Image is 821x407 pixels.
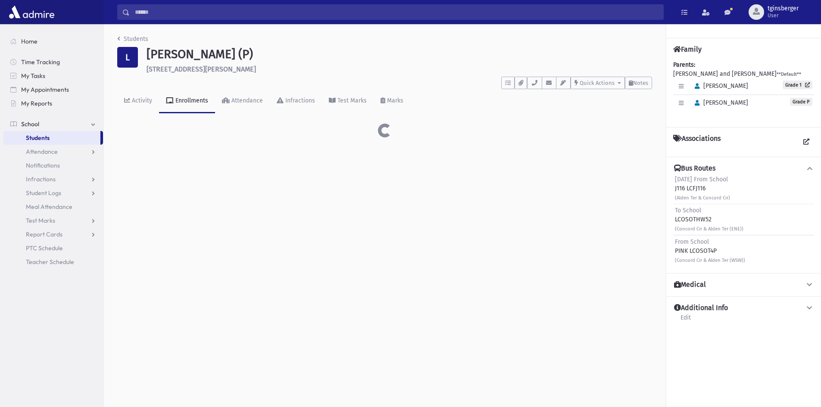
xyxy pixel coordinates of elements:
a: View all Associations [799,134,814,150]
a: Test Marks [322,89,374,113]
div: LCOSOTHW52 [675,206,743,233]
a: School [3,117,103,131]
span: Infractions [26,175,56,183]
a: My Reports [3,96,103,110]
span: Time Tracking [21,58,60,66]
h6: [STREET_ADDRESS][PERSON_NAME] [147,65,652,73]
span: Students [26,134,50,142]
a: Marks [374,89,410,113]
a: Students [3,131,100,145]
span: PTC Schedule [26,244,63,252]
a: Infractions [3,172,103,186]
h4: Bus Routes [674,164,715,173]
span: Quick Actions [580,80,615,86]
a: Activity [117,89,159,113]
span: User [768,12,799,19]
input: Search [130,4,663,20]
div: [PERSON_NAME] and [PERSON_NAME] [673,60,814,120]
span: Report Cards [26,230,62,238]
div: L [117,47,138,68]
span: Teacher Schedule [26,258,74,266]
div: Marks [385,97,403,104]
span: Test Marks [26,217,55,224]
div: J116 LCFJ116 [675,175,730,202]
a: Infractions [270,89,322,113]
h4: Family [673,45,702,53]
span: [DATE] From School [675,176,728,183]
span: My Appointments [21,86,69,93]
button: Medical [673,280,814,289]
img: AdmirePro [7,3,56,21]
small: (Concord Cir & Alden Ter (WSW)) [675,258,745,263]
a: Test Marks [3,214,103,227]
button: Additional Info [673,304,814,313]
span: [PERSON_NAME] [691,82,748,90]
button: Quick Actions [571,77,625,89]
span: Meal Attendance [26,203,72,211]
span: tginsberger [768,5,799,12]
h4: Associations [673,134,721,150]
a: PTC Schedule [3,241,103,255]
a: Time Tracking [3,55,103,69]
div: Attendance [230,97,263,104]
span: My Reports [21,99,52,107]
a: Notifications [3,158,103,172]
a: Student Logs [3,186,103,200]
button: Bus Routes [673,164,814,173]
div: Activity [130,97,152,104]
span: [PERSON_NAME] [691,99,748,106]
a: Teacher Schedule [3,255,103,269]
span: Student Logs [26,189,61,197]
h4: Additional Info [674,304,728,313]
h1: [PERSON_NAME] (P) [147,47,652,62]
a: Edit [680,313,691,328]
span: Notes [633,80,648,86]
div: Infractions [284,97,315,104]
small: (Alden Ter & Concord Cir) [675,195,730,201]
span: My Tasks [21,72,45,80]
a: Students [117,35,148,43]
a: My Appointments [3,83,103,96]
a: Attendance [3,145,103,158]
a: Meal Attendance [3,200,103,214]
div: PINK LCOSOT4P [675,237,745,264]
b: Parents: [673,61,695,68]
span: Notifications [26,162,60,169]
a: Enrollments [159,89,215,113]
span: School [21,120,39,128]
div: Enrollments [174,97,208,104]
span: Home [21,37,37,45]
a: My Tasks [3,69,103,83]
div: Test Marks [336,97,367,104]
small: (Concord Cir & Alden Ter (ENE)) [675,226,743,232]
nav: breadcrumb [117,34,148,47]
span: From School [675,238,709,245]
a: Attendance [215,89,270,113]
button: Notes [625,77,652,89]
a: Home [3,34,103,48]
span: To School [675,207,701,214]
a: Grade 1 [783,81,812,89]
span: Attendance [26,148,58,155]
a: Report Cards [3,227,103,241]
h4: Medical [674,280,706,289]
span: Grade P [790,98,812,106]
